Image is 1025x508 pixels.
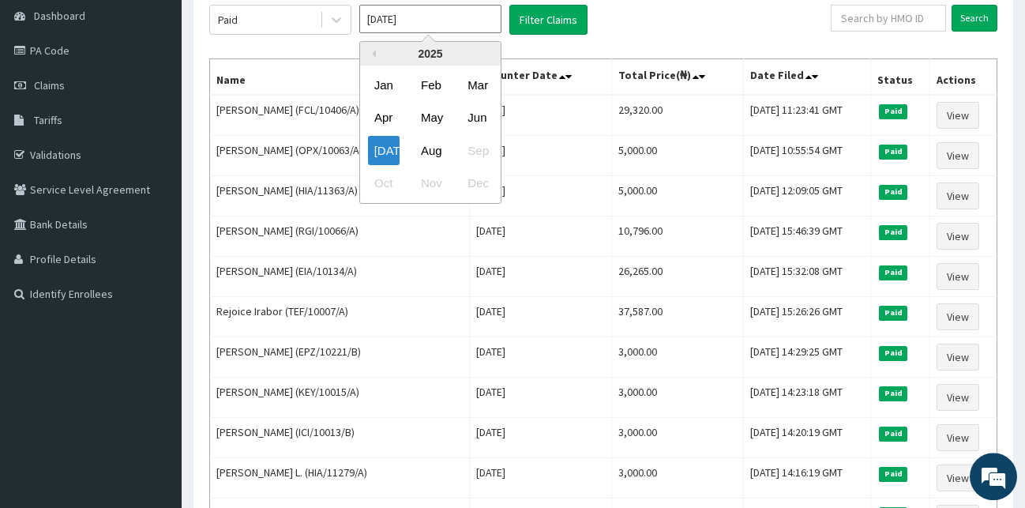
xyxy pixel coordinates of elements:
div: Choose June 2025 [461,103,493,133]
td: [PERSON_NAME] (RGI/10066/A) [210,216,470,257]
td: [DATE] 15:32:08 GMT [744,257,871,297]
td: [DATE] [470,418,612,458]
span: Tariffs [34,113,62,127]
td: 3,000.00 [612,458,744,499]
td: [DATE] [470,337,612,378]
td: [DATE] 15:46:39 GMT [744,216,871,257]
div: Choose May 2025 [415,103,446,133]
td: [DATE] [470,216,612,257]
a: View [937,102,979,129]
div: Choose August 2025 [415,136,446,165]
span: Claims [34,78,65,92]
div: Choose March 2025 [461,70,493,100]
span: Paid [879,467,907,481]
input: Search by HMO ID [831,5,946,32]
td: 3,000.00 [612,378,744,418]
span: Paid [879,306,907,320]
button: Previous Year [368,50,376,58]
td: [DATE] 14:20:19 GMT [744,418,871,458]
span: Paid [879,386,907,401]
span: Paid [879,265,907,280]
img: d_794563401_company_1708531726252_794563401 [29,79,64,119]
td: [DATE] [470,257,612,297]
td: [PERSON_NAME] L. (HIA/11279/A) [210,458,470,499]
a: View [937,263,979,290]
td: 3,000.00 [612,337,744,378]
span: Paid [879,145,907,159]
a: View [937,344,979,371]
a: View [937,465,979,491]
td: 5,000.00 [612,136,744,176]
div: Choose February 2025 [415,70,446,100]
div: Choose January 2025 [368,70,400,100]
span: Paid [879,346,907,360]
span: Paid [879,225,907,239]
td: 26,265.00 [612,257,744,297]
td: [PERSON_NAME] (FCL/10406/A) [210,95,470,136]
div: 2025 [360,42,501,66]
td: [PERSON_NAME] (EPZ/10221/B) [210,337,470,378]
td: [DATE] [470,458,612,499]
td: 10,796.00 [612,216,744,257]
a: View [937,223,979,250]
th: Date Filed [744,59,871,96]
td: [PERSON_NAME] (EIA/10134/A) [210,257,470,297]
input: Select Month and Year [359,5,501,33]
td: 3,000.00 [612,418,744,458]
span: Paid [879,427,907,441]
td: [DATE] 14:29:25 GMT [744,337,871,378]
th: Status [871,59,929,96]
td: [DATE] 11:23:41 GMT [744,95,871,136]
span: Paid [879,185,907,199]
div: month 2025-07 [360,69,501,200]
a: View [937,142,979,169]
span: We're online! [92,153,218,313]
input: Search [952,5,997,32]
textarea: Type your message and hit 'Enter' [8,340,301,395]
td: [DATE] 12:09:05 GMT [744,176,871,216]
td: [DATE] 14:16:19 GMT [744,458,871,499]
th: Name [210,59,470,96]
span: Paid [879,104,907,119]
td: [PERSON_NAME] (KEY/10015/A) [210,378,470,418]
td: 29,320.00 [612,95,744,136]
td: [DATE] 10:55:54 GMT [744,136,871,176]
th: Actions [929,59,997,96]
td: Rejoice Irabor (TEF/10007/A) [210,297,470,337]
a: View [937,424,979,451]
td: 5,000.00 [612,176,744,216]
th: Total Price(₦) [612,59,744,96]
div: Minimize live chat window [259,8,297,46]
a: View [937,303,979,330]
span: Dashboard [34,9,85,23]
td: [DATE] 14:23:18 GMT [744,378,871,418]
td: [DATE] [470,378,612,418]
div: Paid [218,12,238,28]
div: Chat with us now [82,88,265,109]
td: [DATE] [470,297,612,337]
a: View [937,183,979,209]
div: Choose July 2025 [368,136,400,165]
td: 37,587.00 [612,297,744,337]
button: Filter Claims [509,5,588,35]
td: [PERSON_NAME] (ICI/10013/B) [210,418,470,458]
td: [PERSON_NAME] (HIA/11363/A) [210,176,470,216]
a: View [937,384,979,411]
td: [PERSON_NAME] (OPX/10063/A) [210,136,470,176]
td: [DATE] 15:26:26 GMT [744,297,871,337]
div: Choose April 2025 [368,103,400,133]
